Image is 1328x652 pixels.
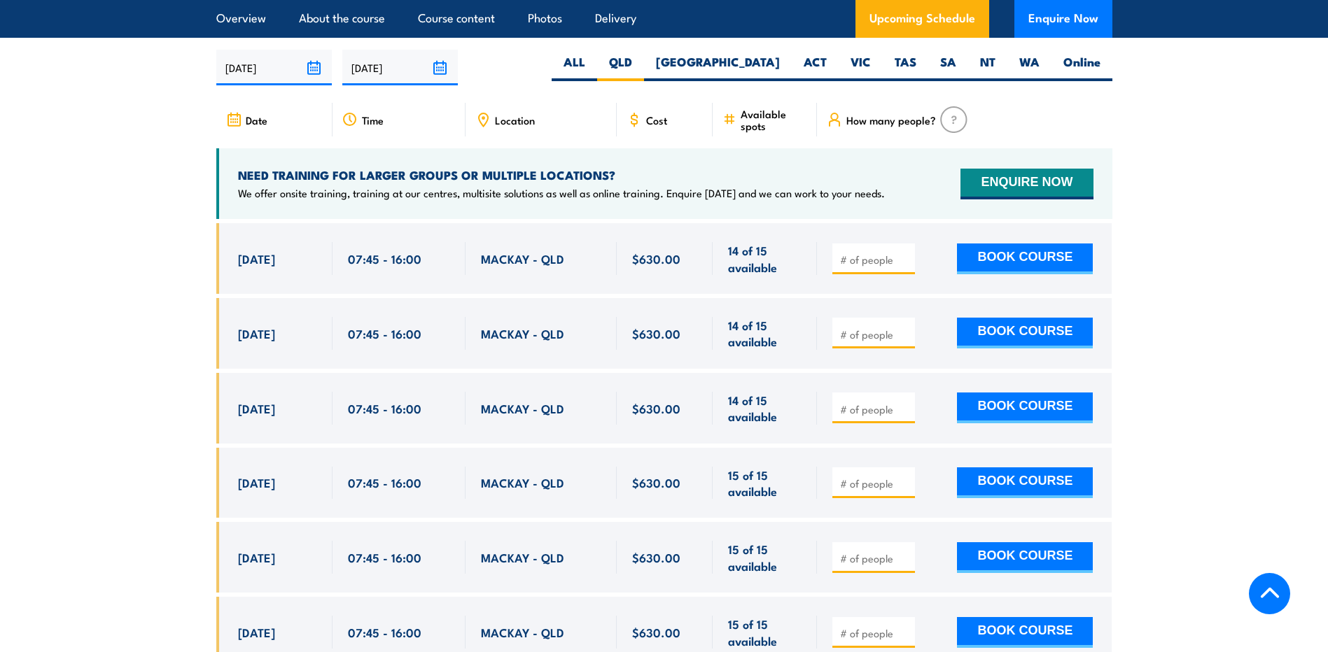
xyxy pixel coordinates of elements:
span: $630.00 [632,474,680,490]
span: 15 of 15 available [728,467,802,499]
span: MACKAY - QLD [481,400,564,416]
span: [DATE] [238,549,275,565]
span: 07:45 - 16:00 [348,250,421,267]
span: [DATE] [238,624,275,640]
span: 07:45 - 16:00 [348,549,421,565]
input: # of people [840,476,910,490]
span: 07:45 - 16:00 [348,325,421,341]
span: How many people? [846,114,936,126]
input: # of people [840,626,910,640]
label: QLD [597,54,644,81]
label: NT [968,54,1007,81]
span: 07:45 - 16:00 [348,474,421,490]
label: ALL [552,54,597,81]
input: To date [342,50,458,85]
label: SA [928,54,968,81]
input: # of people [840,327,910,341]
span: 07:45 - 16:00 [348,400,421,416]
input: # of people [840,551,910,565]
span: 14 of 15 available [728,242,802,275]
button: BOOK COURSE [957,542,1093,573]
span: [DATE] [238,250,275,267]
span: MACKAY - QLD [481,250,564,267]
span: $630.00 [632,400,680,416]
label: ACT [792,54,839,81]
label: VIC [839,54,883,81]
span: Cost [646,114,667,126]
span: Available spots [741,108,807,132]
label: TAS [883,54,928,81]
span: [DATE] [238,400,275,416]
span: $630.00 [632,250,680,267]
span: [DATE] [238,325,275,341]
label: Online [1051,54,1112,81]
span: MACKAY - QLD [481,624,564,640]
span: $630.00 [632,325,680,341]
button: BOOK COURSE [957,392,1093,423]
span: $630.00 [632,624,680,640]
span: 14 of 15 available [728,392,802,425]
button: BOOK COURSE [957,243,1093,274]
span: MACKAY - QLD [481,325,564,341]
span: MACKAY - QLD [481,474,564,490]
span: Location [495,114,535,126]
button: BOOK COURSE [957,318,1093,348]
span: 15 of 15 available [728,616,802,649]
span: Date [246,114,267,126]
span: $630.00 [632,549,680,565]
span: 15 of 15 available [728,541,802,574]
label: WA [1007,54,1051,81]
input: From date [216,50,332,85]
span: 07:45 - 16:00 [348,624,421,640]
span: MACKAY - QLD [481,549,564,565]
button: ENQUIRE NOW [960,169,1093,199]
input: # of people [840,253,910,267]
p: We offer onsite training, training at our centres, multisite solutions as well as online training... [238,186,885,200]
span: [DATE] [238,474,275,490]
span: 14 of 15 available [728,317,802,350]
input: # of people [840,402,910,416]
label: [GEOGRAPHIC_DATA] [644,54,792,81]
h4: NEED TRAINING FOR LARGER GROUPS OR MULTIPLE LOCATIONS? [238,167,885,183]
button: BOOK COURSE [957,467,1093,498]
button: BOOK COURSE [957,617,1093,648]
span: Time [362,114,384,126]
